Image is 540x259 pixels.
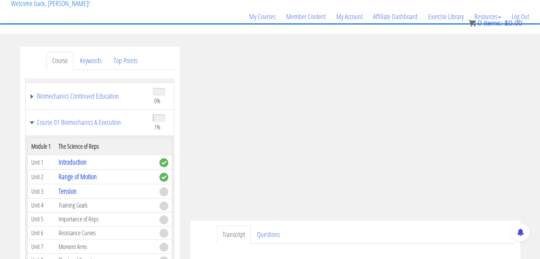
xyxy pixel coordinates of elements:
td: Importance of Reps [55,212,156,226]
span: 0% [154,97,160,105]
span: 1% [154,123,160,131]
img: icon11.png [469,20,476,27]
a: Course [47,52,73,70]
a: Biomechanics Continued Education [29,93,146,100]
th: The Science of Reps [55,138,156,155]
span: items: [484,19,502,27]
a: Tension [59,186,77,196]
a: Range of Motion [59,172,97,181]
span: complete [159,158,168,167]
td: Unit 6 [27,226,55,240]
a: Course 01 Biomechanics & Execution [29,119,146,126]
a: Keywords [74,52,107,70]
span: 0 [478,19,481,27]
td: Resistance Curves [55,226,156,240]
bdi: 0.00 [504,19,522,27]
td: Unit 2 [27,170,55,184]
td: Unit 3 [27,184,55,199]
td: Unit 4 [27,199,55,213]
td: Unit 5 [27,212,55,226]
a: Questions [251,226,285,244]
span: complete [159,173,168,182]
td: Training Goals [55,199,156,213]
span: $ [504,19,508,27]
a: Top Points [108,52,143,70]
a: Transcript [217,226,251,244]
td: Unit 7 [27,240,55,254]
td: Unit 1 [27,155,55,170]
td: Moment Arms [55,240,156,254]
a: Introduction [59,157,87,167]
th: Module 1 [27,138,55,155]
a: 0 items: $0.00 [469,19,522,27]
